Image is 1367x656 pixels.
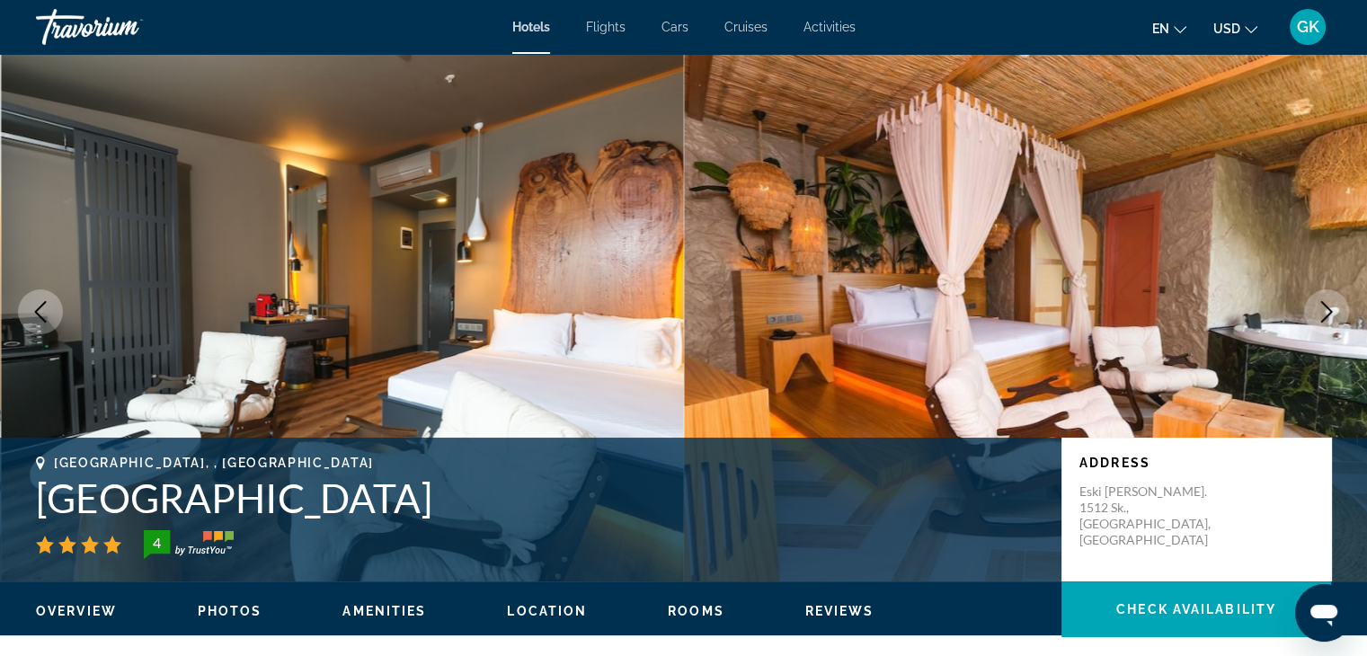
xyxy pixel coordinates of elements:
[1213,22,1240,36] span: USD
[668,604,724,618] span: Rooms
[512,20,550,34] a: Hotels
[36,603,117,619] button: Overview
[198,604,262,618] span: Photos
[1297,18,1319,36] span: GK
[54,456,374,470] span: [GEOGRAPHIC_DATA], , [GEOGRAPHIC_DATA]
[803,20,856,34] a: Activities
[36,4,216,50] a: Travorium
[1152,22,1169,36] span: en
[144,530,234,559] img: trustyou-badge-hor.svg
[805,604,874,618] span: Reviews
[18,289,63,334] button: Previous image
[138,532,174,554] div: 4
[1116,602,1276,616] span: Check Availability
[1295,584,1353,642] iframe: Кнопка запуска окна обмена сообщениями
[1284,8,1331,46] button: User Menu
[661,20,688,34] a: Cars
[1213,15,1257,41] button: Change currency
[342,603,426,619] button: Amenities
[36,604,117,618] span: Overview
[668,603,724,619] button: Rooms
[805,603,874,619] button: Reviews
[1079,483,1223,548] p: Eski [PERSON_NAME]. 1512 Sk., [GEOGRAPHIC_DATA], [GEOGRAPHIC_DATA]
[586,20,626,34] a: Flights
[198,603,262,619] button: Photos
[507,603,587,619] button: Location
[1304,289,1349,334] button: Next image
[1152,15,1186,41] button: Change language
[1079,456,1313,470] p: Address
[507,604,587,618] span: Location
[724,20,768,34] a: Cruises
[36,474,1043,521] h1: [GEOGRAPHIC_DATA]
[342,604,426,618] span: Amenities
[1061,581,1331,637] button: Check Availability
